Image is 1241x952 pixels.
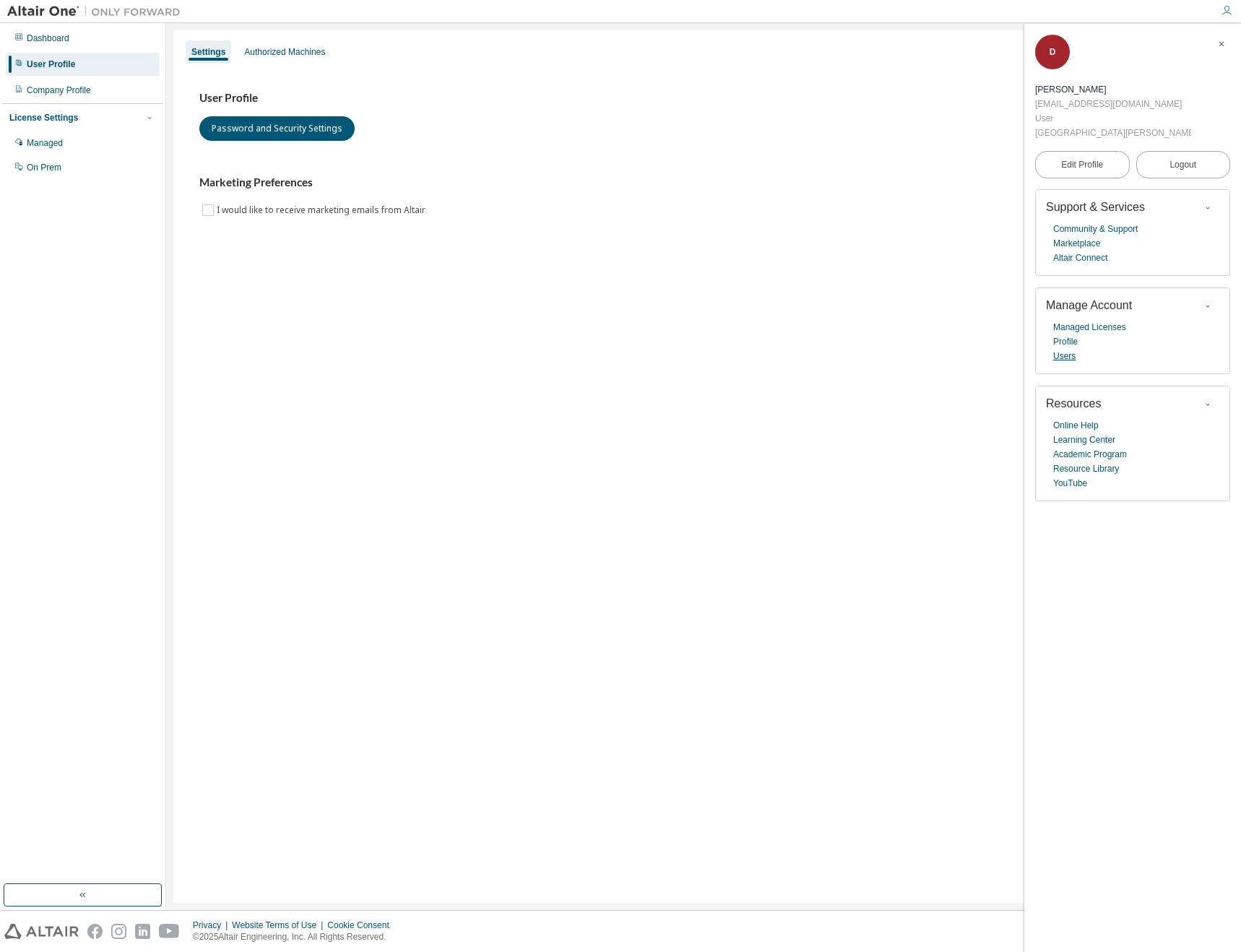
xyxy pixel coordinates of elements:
[1053,222,1138,236] a: Community & Support
[27,85,91,96] div: Company Profile
[1053,236,1100,251] a: Marketplace
[1061,159,1103,170] span: Edit Profile
[1050,47,1056,57] span: D
[1053,320,1126,334] a: Managed Licenses
[193,931,398,943] p: © 2025 Altair Engineering, Inc. All Rights Reserved.
[199,91,1208,105] h3: User Profile
[1046,201,1145,213] span: Support & Services
[1053,462,1119,476] a: Resource Library
[193,919,232,931] div: Privacy
[327,919,397,931] div: Cookie Consent
[1053,251,1107,265] a: Altair Connect
[199,176,1208,190] h3: Marketing Preferences
[1035,111,1191,126] div: User
[232,919,327,931] div: Website Terms of Use
[159,924,180,939] img: youtube.svg
[1169,157,1196,172] span: Logout
[87,924,103,939] img: facebook.svg
[111,924,126,939] img: instagram.svg
[1053,418,1099,433] a: Online Help
[1053,349,1076,363] a: Users
[1035,151,1130,178] a: Edit Profile
[7,4,188,19] img: Altair One
[135,924,150,939] img: linkedin.svg
[244,46,325,58] div: Authorized Machines
[1053,334,1078,349] a: Profile
[1035,82,1191,97] div: Diego Armando Gamboa Gomez
[4,924,79,939] img: altair_logo.svg
[1035,126,1191,140] div: [GEOGRAPHIC_DATA][PERSON_NAME]
[1053,476,1087,490] a: YouTube
[1035,97,1191,111] div: [EMAIL_ADDRESS][DOMAIN_NAME]
[1046,299,1132,311] span: Manage Account
[199,116,355,141] button: Password and Security Settings
[27,59,75,70] div: User Profile
[27,137,63,149] div: Managed
[1046,397,1101,410] span: Resources
[1053,433,1115,447] a: Learning Center
[191,46,225,58] div: Settings
[27,33,69,44] div: Dashboard
[217,202,428,219] label: I would like to receive marketing emails from Altair
[27,162,61,173] div: On Prem
[1136,151,1231,178] button: Logout
[1053,447,1127,462] a: Academic Program
[9,112,78,124] div: License Settings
